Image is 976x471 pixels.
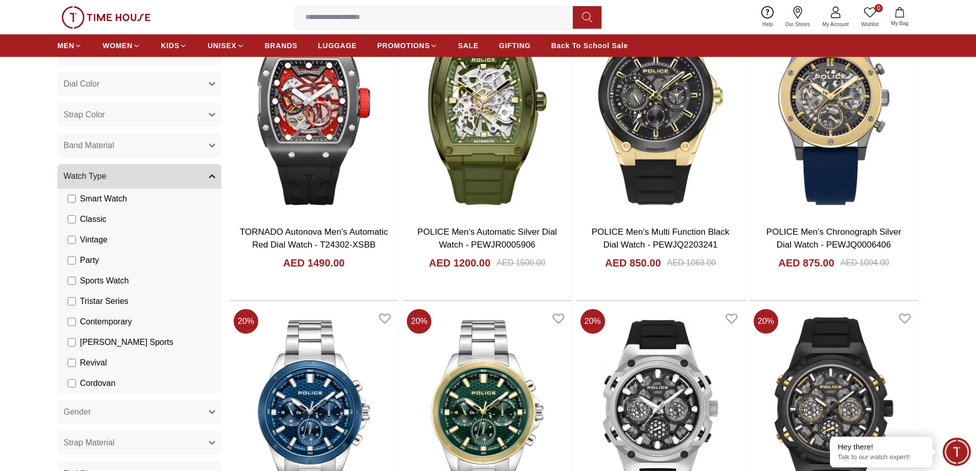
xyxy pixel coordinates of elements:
input: [PERSON_NAME] Sports [68,338,76,346]
span: Smart Watch [80,193,127,205]
input: Smart Watch [68,195,76,203]
span: Dial Color [64,78,99,90]
span: Classic [80,213,107,226]
span: Strap Material [64,437,115,449]
a: Back To School Sale [551,36,628,55]
input: Sports Watch [68,277,76,285]
span: BRANDS [265,40,298,51]
span: Watch Type [64,170,107,182]
a: BRANDS [265,36,298,55]
img: ... [61,6,151,29]
span: WOMEN [102,40,133,51]
span: Wishlist [857,21,883,28]
input: Vintage [68,236,76,244]
a: POLICE Men's Automatic Silver Dial Watch - PEWJR0005906 [418,227,557,250]
input: Revival [68,359,76,367]
button: My Bag [885,5,915,29]
div: AED 1094.00 [840,257,889,269]
h4: AED 850.00 [605,256,661,270]
a: PROMOTIONS [377,36,438,55]
a: Help [756,4,779,30]
span: Cordovan [80,377,115,390]
span: 0 [875,4,883,12]
span: Contemporary [80,316,132,328]
a: 0Wishlist [855,4,885,30]
span: Sports Watch [80,275,129,287]
h4: AED 875.00 [778,256,834,270]
span: LUGGAGE [318,40,357,51]
span: Party [80,254,99,267]
a: MEN [57,36,82,55]
a: Our Stores [779,4,816,30]
span: Back To School Sale [551,40,628,51]
span: Help [758,21,777,28]
button: Watch Type [57,164,221,189]
a: WOMEN [102,36,140,55]
a: LUGGAGE [318,36,357,55]
span: 20 % [234,309,258,334]
span: Revival [80,357,107,369]
span: My Bag [887,19,912,27]
span: KIDS [161,40,179,51]
span: UNISEX [207,40,236,51]
div: AED 1500.00 [496,257,545,269]
h4: AED 1490.00 [283,256,345,270]
h4: AED 1200.00 [429,256,490,270]
span: My Account [818,21,853,28]
span: 20 % [580,309,605,334]
span: 20 % [754,309,778,334]
span: GIFTING [499,40,531,51]
input: Classic [68,215,76,223]
a: SALE [458,36,479,55]
span: Our Stores [781,21,814,28]
div: Hey there! [838,442,925,452]
a: KIDS [161,36,187,55]
button: Dial Color [57,72,221,96]
span: Strap Color [64,109,105,121]
button: Band Material [57,133,221,158]
span: [PERSON_NAME] Sports [80,336,173,349]
div: Chat Widget [943,438,971,466]
span: 20 % [407,309,431,334]
button: Gender [57,400,221,424]
span: PROMOTIONS [377,40,430,51]
p: Talk to our watch expert! [838,453,925,462]
button: Strap Color [57,103,221,127]
input: Tristar Series [68,297,76,305]
a: UNISEX [207,36,244,55]
input: Cordovan [68,379,76,387]
span: SALE [458,40,479,51]
span: Gender [64,406,91,418]
input: Contemporary [68,318,76,326]
a: POLICE Men's Chronograph Silver Dial Watch - PEWJQ0006406 [766,227,901,250]
span: Vintage [80,234,108,246]
a: TORNADO Autonova Men's Automatic Red Dial Watch - T24302-XSBB [240,227,388,250]
span: MEN [57,40,74,51]
span: Band Material [64,139,114,152]
button: Strap Material [57,431,221,455]
a: GIFTING [499,36,531,55]
input: Party [68,256,76,264]
span: Tristar Series [80,295,129,308]
div: AED 1063.00 [667,257,716,269]
a: POLICE Men's Multi Function Black Dial Watch - PEWJQ2203241 [592,227,730,250]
